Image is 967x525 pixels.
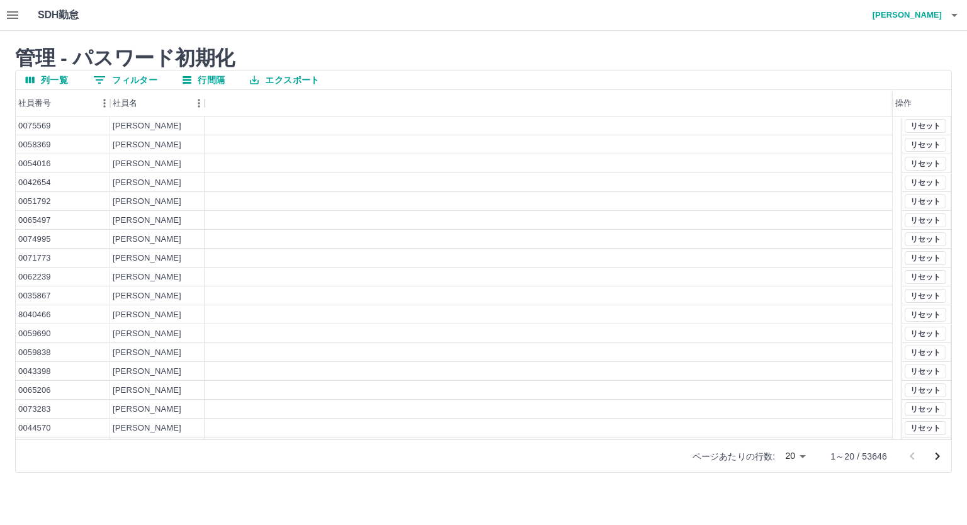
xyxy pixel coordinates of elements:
[113,422,181,434] div: [PERSON_NAME]
[905,176,946,189] button: リセット
[15,46,952,70] h2: 管理 - パスワード初期化
[905,213,946,227] button: リセット
[18,309,51,321] div: 8040466
[113,309,181,321] div: [PERSON_NAME]
[905,195,946,208] button: リセット
[113,385,181,397] div: [PERSON_NAME]
[893,90,942,116] div: 操作
[113,290,181,302] div: [PERSON_NAME]
[905,383,946,397] button: リセット
[18,366,51,378] div: 0043398
[113,271,181,283] div: [PERSON_NAME]
[18,385,51,397] div: 0065206
[137,94,155,112] button: ソート
[113,177,181,189] div: [PERSON_NAME]
[18,158,51,170] div: 0054016
[240,71,329,89] button: エクスポート
[52,94,69,112] button: ソート
[113,120,181,132] div: [PERSON_NAME]
[113,234,181,246] div: [PERSON_NAME]
[905,327,946,341] button: リセット
[905,346,946,359] button: リセット
[18,234,51,246] div: 0074995
[905,157,946,171] button: リセット
[895,90,912,116] div: 操作
[18,120,51,132] div: 0075569
[83,71,167,89] button: フィルター表示
[693,450,775,463] p: ページあたりの行数:
[830,450,887,463] p: 1～20 / 53646
[16,90,110,116] div: 社員番号
[18,404,51,415] div: 0073283
[113,196,181,208] div: [PERSON_NAME]
[905,421,946,435] button: リセット
[189,94,208,113] button: メニュー
[18,271,51,283] div: 0062239
[905,308,946,322] button: リセット
[925,444,950,469] button: 次のページへ
[905,270,946,284] button: リセット
[18,215,51,227] div: 0065497
[905,232,946,246] button: リセット
[95,94,114,113] button: メニュー
[905,138,946,152] button: リセット
[18,347,51,359] div: 0059838
[18,90,52,116] div: 社員番号
[18,139,51,151] div: 0058369
[113,404,181,415] div: [PERSON_NAME]
[18,422,51,434] div: 0044570
[113,347,181,359] div: [PERSON_NAME]
[113,215,181,227] div: [PERSON_NAME]
[18,252,51,264] div: 0071773
[905,251,946,265] button: リセット
[113,90,137,116] div: 社員名
[905,289,946,303] button: リセット
[905,402,946,416] button: リセット
[18,177,51,189] div: 0042654
[18,290,51,302] div: 0035867
[113,328,181,340] div: [PERSON_NAME]
[113,139,181,151] div: [PERSON_NAME]
[172,71,235,89] button: 行間隔
[110,90,205,116] div: 社員名
[113,252,181,264] div: [PERSON_NAME]
[905,119,946,133] button: リセット
[18,328,51,340] div: 0059690
[18,196,51,208] div: 0051792
[113,158,181,170] div: [PERSON_NAME]
[780,447,810,465] div: 20
[113,366,181,378] div: [PERSON_NAME]
[16,71,78,89] button: 列選択
[905,364,946,378] button: リセット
